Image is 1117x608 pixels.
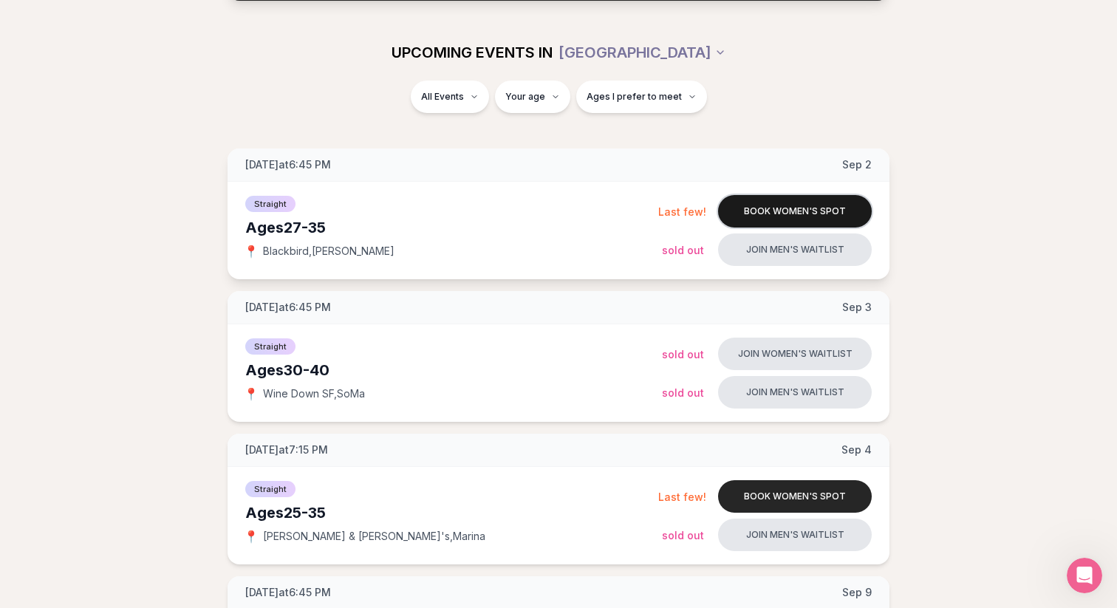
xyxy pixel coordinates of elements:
span: Sep 9 [842,585,872,600]
span: Your age [505,91,545,103]
span: [PERSON_NAME] & [PERSON_NAME]'s , Marina [263,529,485,544]
span: Last few! [658,491,706,503]
button: Join men's waitlist [718,233,872,266]
span: Straight [245,338,296,355]
span: Sold Out [662,529,704,542]
span: Blackbird , [PERSON_NAME] [263,244,394,259]
button: Your age [495,81,570,113]
span: Straight [245,196,296,212]
span: 📍 [245,245,257,257]
span: Sold Out [662,386,704,399]
span: Wine Down SF , SoMa [263,386,365,401]
span: Sold Out [662,244,704,256]
span: [DATE] at 7:15 PM [245,443,328,457]
div: Ages 25-35 [245,502,658,523]
span: [DATE] at 6:45 PM [245,157,331,172]
span: [DATE] at 6:45 PM [245,300,331,315]
button: Join women's waitlist [718,338,872,370]
button: Ages I prefer to meet [576,81,707,113]
span: Ages I prefer to meet [587,91,682,103]
button: Join men's waitlist [718,519,872,551]
span: 📍 [245,530,257,542]
iframe: Intercom live chat [1067,558,1102,593]
span: UPCOMING EVENTS IN [392,42,553,63]
span: Sold Out [662,348,704,361]
span: 📍 [245,388,257,400]
span: Sep 3 [842,300,872,315]
button: All Events [411,81,489,113]
button: [GEOGRAPHIC_DATA] [558,36,726,69]
button: Book women's spot [718,195,872,228]
div: Ages 27-35 [245,217,658,238]
span: Last few! [658,205,706,218]
span: Sep 2 [842,157,872,172]
button: Book women's spot [718,480,872,513]
div: Ages 30-40 [245,360,662,380]
span: All Events [421,91,464,103]
span: Straight [245,481,296,497]
span: [DATE] at 6:45 PM [245,585,331,600]
span: Sep 4 [841,443,872,457]
button: Join men's waitlist [718,376,872,409]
